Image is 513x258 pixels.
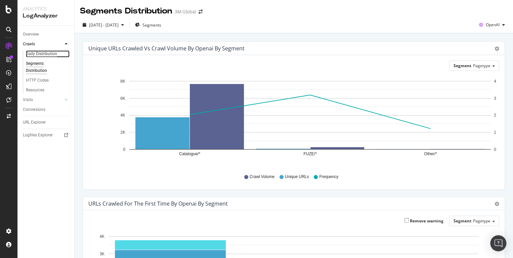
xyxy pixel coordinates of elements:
[26,60,70,74] a: Segments Distribution
[26,87,44,94] div: Resources
[303,152,317,157] text: FUZE/*
[175,8,196,15] div: 3M Global
[23,132,70,139] a: Logfiles Explorer
[99,234,104,239] text: 4K
[250,174,274,180] span: Crawl Volume
[494,79,496,84] text: 4
[23,41,35,48] div: Crawls
[26,77,49,84] div: HTTP Codes
[26,77,70,84] a: HTTP Codes
[23,31,39,38] div: Overview
[23,106,70,113] a: Conversions
[319,174,338,180] span: Frequency
[120,130,125,135] text: 2K
[476,19,508,30] button: OpenAI
[23,96,63,103] a: Visits
[23,132,53,139] div: Logfiles Explorer
[494,147,496,152] text: 0
[23,96,33,103] div: Visits
[404,218,409,222] input: Remove warning
[123,147,125,152] text: 0
[26,60,63,74] div: Segments Distribution
[120,79,125,84] text: 8K
[80,5,172,17] div: Segments Distribution
[179,152,200,157] text: Catalogue/*
[23,119,46,126] div: URL Explorer
[404,218,443,224] label: Remove warning
[473,63,490,69] span: Pagetype
[120,113,125,118] text: 4K
[23,106,45,113] div: Conversions
[23,41,63,48] a: Crawls
[495,46,499,51] div: gear
[89,22,119,28] span: [DATE] - [DATE]
[99,252,104,256] text: 3K
[494,113,496,118] text: 2
[454,63,471,69] span: Segment
[424,152,437,157] text: Other/*
[142,22,161,28] span: Segments
[88,45,245,52] div: Unique URLs Crawled vs Crawl Volume by openai by Segment
[88,76,499,168] svg: A chart.
[23,31,70,38] a: Overview
[23,12,69,20] div: LogAnalyzer
[80,19,127,30] button: [DATE] - [DATE]
[494,96,496,101] text: 3
[495,202,499,206] div: gear
[26,50,70,57] a: Daily Distribution
[473,218,490,224] span: Pagetype
[26,87,70,94] a: Resources
[199,9,203,14] div: arrow-right-arrow-left
[23,119,70,126] a: URL Explorer
[88,200,228,207] div: URLs Crawled for the First Time by openai by Segment
[486,22,500,28] span: OpenAI
[120,96,125,101] text: 6K
[285,174,309,180] span: Unique URLs
[23,5,69,12] div: Analytics
[490,235,506,251] div: Open Intercom Messenger
[454,218,471,224] span: Segment
[132,19,164,30] button: Segments
[494,130,496,135] text: 1
[26,50,57,57] div: Daily Distribution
